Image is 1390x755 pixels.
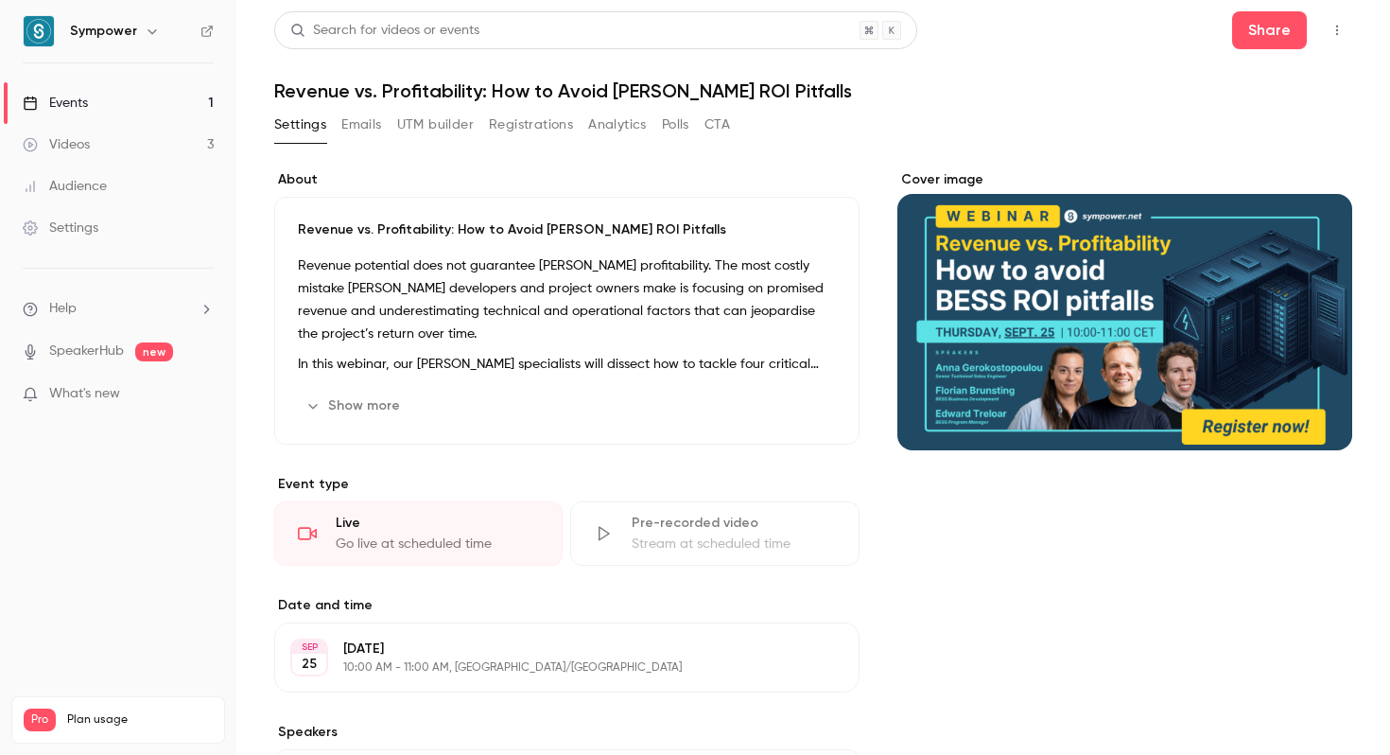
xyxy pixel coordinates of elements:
[23,299,214,319] li: help-dropdown-opener
[274,110,326,140] button: Settings
[23,94,88,113] div: Events
[24,731,60,748] p: Videos
[1232,11,1307,49] button: Share
[298,391,411,421] button: Show more
[49,384,120,404] span: What's new
[49,342,124,361] a: SpeakerHub
[336,514,539,533] div: Live
[298,353,836,376] p: In this webinar, our [PERSON_NAME] specialists will dissect how to tackle four critical risks tha...
[274,170,860,189] label: About
[489,110,573,140] button: Registrations
[23,177,107,196] div: Audience
[336,535,539,553] div: Go live at scheduled time
[24,709,56,731] span: Pro
[292,641,326,654] div: SEP
[341,110,381,140] button: Emails
[570,501,859,566] div: Pre-recorded videoStream at scheduled time
[298,220,836,239] p: Revenue vs. Profitability: How to Avoid [PERSON_NAME] ROI Pitfalls
[135,342,173,361] span: new
[397,110,474,140] button: UTM builder
[290,21,479,41] div: Search for videos or events
[274,596,860,615] label: Date and time
[662,110,689,140] button: Polls
[178,731,213,748] p: / 300
[1299,397,1337,435] button: cover-image
[897,170,1352,450] section: Cover image
[274,501,563,566] div: LiveGo live at scheduled time
[49,299,77,319] span: Help
[588,110,647,140] button: Analytics
[70,22,137,41] h6: Sympower
[23,219,98,237] div: Settings
[23,135,90,154] div: Videos
[178,734,183,746] span: 3
[24,16,54,46] img: Sympower
[302,655,317,674] p: 25
[67,712,213,728] span: Plan usage
[343,660,759,676] p: 10:00 AM - 11:00 AM, [GEOGRAPHIC_DATA]/[GEOGRAPHIC_DATA]
[274,475,860,494] p: Event type
[897,170,1352,189] label: Cover image
[298,255,836,345] p: Revenue potential does not guarantee [PERSON_NAME] profitability. The most costly mistake [PERSON...
[704,110,730,140] button: CTA
[274,723,860,742] label: Speakers
[343,640,759,658] p: [DATE]
[632,514,835,533] div: Pre-recorded video
[632,535,835,553] div: Stream at scheduled time
[274,79,1352,102] h1: Revenue vs. Profitability: How to Avoid [PERSON_NAME] ROI Pitfalls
